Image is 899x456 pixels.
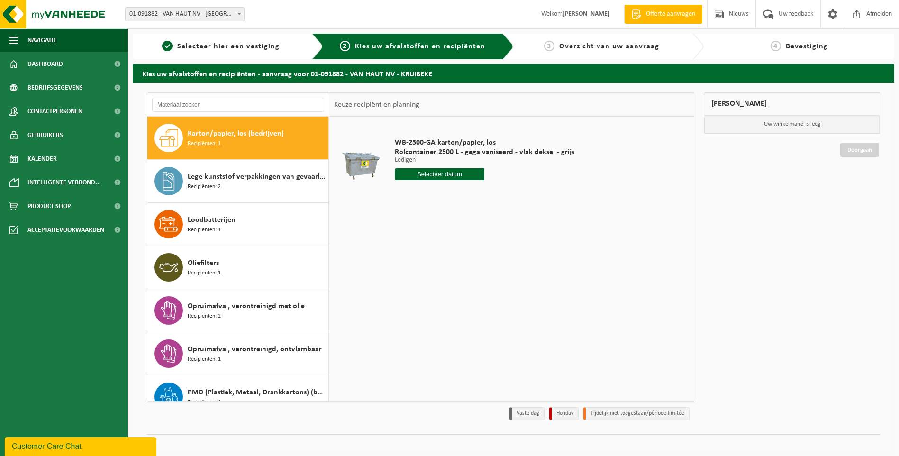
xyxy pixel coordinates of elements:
[786,43,828,50] span: Bevestiging
[147,246,329,289] button: Oliefilters Recipiënten: 1
[27,52,63,76] span: Dashboard
[395,157,574,164] p: Ledigen
[771,41,781,51] span: 4
[188,269,221,278] span: Recipiënten: 1
[27,123,63,147] span: Gebruikers
[188,398,221,407] span: Recipiënten: 1
[644,9,698,19] span: Offerte aanvragen
[509,407,545,420] li: Vaste dag
[125,7,245,21] span: 01-091882 - VAN HAUT NV - KRUIBEKE
[329,93,424,117] div: Keuze recipiënt en planning
[395,138,574,147] span: WB-2500-GA karton/papier, los
[840,143,879,157] a: Doorgaan
[355,43,485,50] span: Kies uw afvalstoffen en recipiënten
[188,387,326,398] span: PMD (Plastiek, Metaal, Drankkartons) (bedrijven)
[5,435,158,456] iframe: chat widget
[147,289,329,332] button: Opruimafval, verontreinigd met olie Recipiënten: 2
[188,182,221,192] span: Recipiënten: 2
[549,407,579,420] li: Holiday
[27,218,104,242] span: Acceptatievoorwaarden
[27,76,83,100] span: Bedrijfsgegevens
[188,171,326,182] span: Lege kunststof verpakkingen van gevaarlijke stoffen
[583,407,690,420] li: Tijdelijk niet toegestaan/période limitée
[340,41,350,51] span: 2
[395,147,574,157] span: Rolcontainer 2500 L - gegalvaniseerd - vlak deksel - grijs
[27,28,57,52] span: Navigatie
[27,100,82,123] span: Contactpersonen
[177,43,280,50] span: Selecteer hier een vestiging
[137,41,304,52] a: 1Selecteer hier een vestiging
[147,160,329,203] button: Lege kunststof verpakkingen van gevaarlijke stoffen Recipiënten: 2
[704,115,880,133] p: Uw winkelmand is leeg
[188,257,219,269] span: Oliefilters
[147,203,329,246] button: Loodbatterijen Recipiënten: 1
[147,332,329,375] button: Opruimafval, verontreinigd, ontvlambaar Recipiënten: 1
[27,147,57,171] span: Kalender
[133,64,894,82] h2: Kies uw afvalstoffen en recipiënten - aanvraag voor 01-091882 - VAN HAUT NV - KRUIBEKE
[188,214,236,226] span: Loodbatterijen
[188,355,221,364] span: Recipiënten: 1
[188,139,221,148] span: Recipiënten: 1
[162,41,173,51] span: 1
[704,92,880,115] div: [PERSON_NAME]
[27,171,101,194] span: Intelligente verbond...
[152,98,324,112] input: Materiaal zoeken
[559,43,659,50] span: Overzicht van uw aanvraag
[188,312,221,321] span: Recipiënten: 2
[147,375,329,419] button: PMD (Plastiek, Metaal, Drankkartons) (bedrijven) Recipiënten: 1
[395,168,485,180] input: Selecteer datum
[147,117,329,160] button: Karton/papier, los (bedrijven) Recipiënten: 1
[563,10,610,18] strong: [PERSON_NAME]
[126,8,244,21] span: 01-091882 - VAN HAUT NV - KRUIBEKE
[188,344,322,355] span: Opruimafval, verontreinigd, ontvlambaar
[188,301,305,312] span: Opruimafval, verontreinigd met olie
[27,194,71,218] span: Product Shop
[544,41,554,51] span: 3
[188,226,221,235] span: Recipiënten: 1
[188,128,284,139] span: Karton/papier, los (bedrijven)
[624,5,702,24] a: Offerte aanvragen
